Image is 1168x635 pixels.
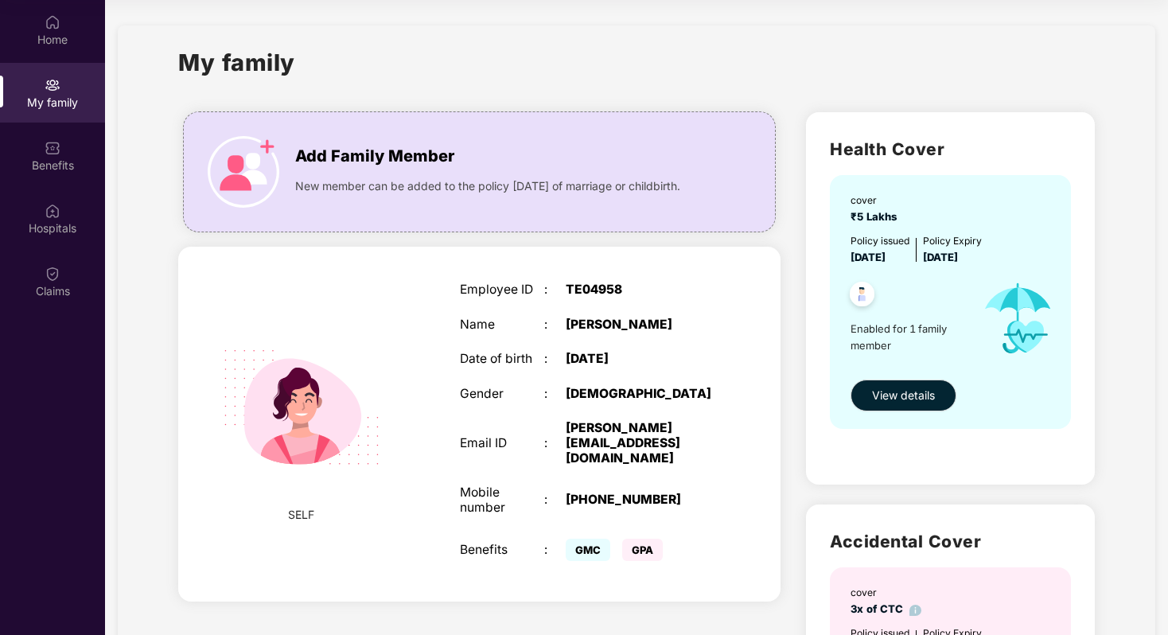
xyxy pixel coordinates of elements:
[851,193,904,208] div: cover
[288,506,314,524] span: SELF
[295,144,454,169] span: Add Family Member
[851,602,921,615] span: 3x of CTC
[460,282,544,298] div: Employee ID
[460,485,544,515] div: Mobile number
[460,436,544,451] div: Email ID
[544,543,566,558] div: :
[544,282,566,298] div: :
[566,421,714,466] div: [PERSON_NAME][EMAIL_ADDRESS][DOMAIN_NAME]
[566,493,714,508] div: [PHONE_NUMBER]
[544,387,566,402] div: :
[909,605,921,617] img: info
[45,203,60,219] img: svg+xml;base64,PHN2ZyBpZD0iSG9zcGl0YWxzIiB4bWxucz0iaHR0cDovL3d3dy53My5vcmcvMjAwMC9zdmciIHdpZHRoPS...
[923,251,958,263] span: [DATE]
[566,317,714,333] div: [PERSON_NAME]
[872,387,935,404] span: View details
[566,282,714,298] div: TE04958
[544,317,566,333] div: :
[843,277,882,316] img: svg+xml;base64,PHN2ZyB4bWxucz0iaHR0cDovL3d3dy53My5vcmcvMjAwMC9zdmciIHdpZHRoPSI0OC45NDMiIGhlaWdodD...
[544,436,566,451] div: :
[460,387,544,402] div: Gender
[45,266,60,282] img: svg+xml;base64,PHN2ZyBpZD0iQ2xhaW0iIHhtbG5zPSJodHRwOi8vd3d3LnczLm9yZy8yMDAwL3N2ZyIgd2lkdGg9IjIwIi...
[830,528,1070,555] h2: Accidental Cover
[45,140,60,156] img: svg+xml;base64,PHN2ZyBpZD0iQmVuZWZpdHMiIHhtbG5zPSJodHRwOi8vd3d3LnczLm9yZy8yMDAwL3N2ZyIgd2lkdGg9Ij...
[851,251,886,263] span: [DATE]
[830,136,1070,162] h2: Health Cover
[851,321,968,353] span: Enabled for 1 family member
[544,352,566,367] div: :
[460,317,544,333] div: Name
[566,387,714,402] div: [DEMOGRAPHIC_DATA]
[45,14,60,30] img: svg+xml;base64,PHN2ZyBpZD0iSG9tZSIgeG1sbnM9Imh0dHA6Ly93d3cudzMub3JnLzIwMDAvc3ZnIiB3aWR0aD0iMjAiIG...
[622,539,663,561] span: GPA
[923,233,982,248] div: Policy Expiry
[295,177,680,195] span: New member can be added to the policy [DATE] of marriage or childbirth.
[969,266,1067,372] img: icon
[460,543,544,558] div: Benefits
[566,352,714,367] div: [DATE]
[566,539,610,561] span: GMC
[851,233,909,248] div: Policy issued
[851,585,921,600] div: cover
[203,309,400,506] img: svg+xml;base64,PHN2ZyB4bWxucz0iaHR0cDovL3d3dy53My5vcmcvMjAwMC9zdmciIHdpZHRoPSIyMjQiIGhlaWdodD0iMT...
[178,45,295,80] h1: My family
[544,493,566,508] div: :
[851,210,904,223] span: ₹5 Lakhs
[460,352,544,367] div: Date of birth
[208,136,279,208] img: icon
[45,77,60,93] img: svg+xml;base64,PHN2ZyB3aWR0aD0iMjAiIGhlaWdodD0iMjAiIHZpZXdCb3g9IjAgMCAyMCAyMCIgZmlsbD0ibm9uZSIgeG...
[851,380,956,411] button: View details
